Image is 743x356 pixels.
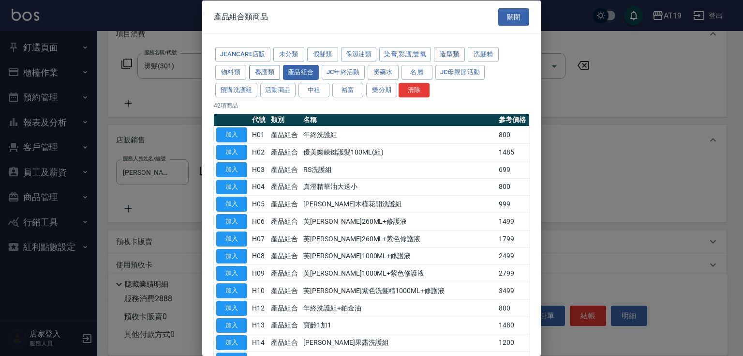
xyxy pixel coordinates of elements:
[496,264,529,282] td: 2799
[216,162,247,177] button: 加入
[215,47,270,62] button: JeanCare店販
[250,299,268,317] td: H12
[216,214,247,229] button: 加入
[283,64,319,79] button: 產品組合
[268,299,301,317] td: 產品組合
[250,161,268,178] td: H03
[307,47,338,62] button: 假髮類
[268,248,301,265] td: 產品組合
[496,317,529,334] td: 1480
[498,8,529,26] button: 關閉
[301,178,496,196] td: 真澄精華油大送小
[332,82,363,97] button: 裕富
[301,282,496,299] td: 芙[PERSON_NAME]紫色洗髮精1000ML+修護液
[301,264,496,282] td: 芙[PERSON_NAME]1000ML+紫色修護液
[216,266,247,281] button: 加入
[250,126,268,143] td: H01
[215,64,246,79] button: 物料類
[216,127,247,142] button: 加入
[250,264,268,282] td: H09
[250,334,268,351] td: H14
[249,64,280,79] button: 養護類
[496,334,529,351] td: 1200
[250,317,268,334] td: H13
[250,178,268,196] td: H04
[399,82,430,97] button: 清除
[301,248,496,265] td: 芙[PERSON_NAME]1000ML+修護液
[496,195,529,213] td: 999
[216,300,247,315] button: 加入
[366,82,397,97] button: 樂分期
[341,47,377,62] button: 保濕油類
[496,248,529,265] td: 2499
[268,264,301,282] td: 產品組合
[322,64,365,79] button: JC年終活動
[215,82,257,97] button: 預購洗護組
[214,12,268,21] span: 產品組合類商品
[268,178,301,196] td: 產品組合
[496,126,529,143] td: 800
[250,213,268,230] td: H06
[298,82,329,97] button: 中租
[216,248,247,263] button: 加入
[216,197,247,212] button: 加入
[260,82,296,97] button: 活動商品
[268,195,301,213] td: 產品組合
[250,248,268,265] td: H08
[496,143,529,161] td: 1485
[216,179,247,194] button: 加入
[273,47,304,62] button: 未分類
[301,230,496,248] td: 芙[PERSON_NAME]260ML+紫色修護液
[301,161,496,178] td: RS洗護組
[301,299,496,317] td: 年終洗護組+鉑金油
[250,230,268,248] td: H07
[268,213,301,230] td: 產品組合
[268,126,301,143] td: 產品組合
[496,114,529,126] th: 參考價格
[379,47,431,62] button: 染膏,彩護,雙氧
[496,282,529,299] td: 3499
[216,231,247,246] button: 加入
[434,47,465,62] button: 造型類
[496,161,529,178] td: 699
[250,143,268,161] td: H02
[216,283,247,298] button: 加入
[268,161,301,178] td: 產品組合
[268,143,301,161] td: 產品組合
[268,334,301,351] td: 產品組合
[268,230,301,248] td: 產品組合
[301,143,496,161] td: 優美樂鍊鍵護髮100ML(組)
[496,230,529,248] td: 1799
[496,178,529,196] td: 800
[216,318,247,333] button: 加入
[250,195,268,213] td: H05
[496,299,529,317] td: 800
[301,114,496,126] th: 名稱
[268,317,301,334] td: 產品組合
[268,282,301,299] td: 產品組合
[216,145,247,160] button: 加入
[301,195,496,213] td: [PERSON_NAME]木槿花開洗護組
[468,47,499,62] button: 洗髮精
[301,317,496,334] td: 寶齡1加1
[301,126,496,143] td: 年終洗護組
[216,335,247,350] button: 加入
[214,101,529,110] p: 42 項商品
[301,334,496,351] td: [PERSON_NAME]果露洗護組
[435,64,485,79] button: JC母親節活動
[301,213,496,230] td: 芙[PERSON_NAME]260ML+修護液
[496,213,529,230] td: 1499
[268,114,301,126] th: 類別
[250,114,268,126] th: 代號
[401,64,432,79] button: 名麗
[250,282,268,299] td: H10
[368,64,399,79] button: 燙藥水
